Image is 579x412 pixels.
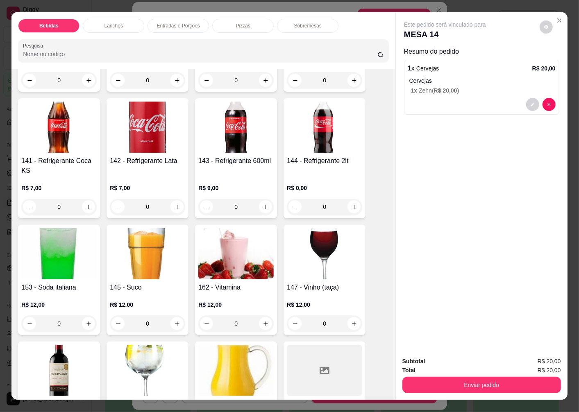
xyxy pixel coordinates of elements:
button: decrease-product-quantity [526,98,539,111]
h4: 153 - Soda italiana [21,283,97,292]
h4: 162 - Vitamina [198,283,274,292]
button: decrease-product-quantity [111,200,125,213]
img: product-image [287,102,362,153]
button: decrease-product-quantity [540,20,553,34]
p: Lanches [104,23,123,29]
img: product-image [198,228,274,279]
label: Pesquisa [23,42,46,49]
img: product-image [198,102,274,153]
p: Resumo do pedido [404,47,559,57]
p: Este pedido será vinculado para [404,20,486,29]
button: decrease-product-quantity [200,200,213,213]
button: increase-product-quantity [170,200,184,213]
p: R$ 20,00 [532,64,556,72]
img: product-image [21,102,97,153]
button: decrease-product-quantity [288,74,302,87]
h4: 144 - Refrigerante 2lt [287,156,362,166]
img: product-image [198,345,274,396]
img: product-image [110,345,185,396]
p: R$ 9,00 [198,184,274,192]
h4: 141 - Refrigerante Coca KS [21,156,97,176]
p: MESA 14 [404,29,486,40]
button: decrease-product-quantity [23,74,36,87]
p: Cervejas [409,77,556,85]
h4: 145 - Suco [110,283,185,292]
button: decrease-product-quantity [200,74,213,87]
span: 1 x [411,87,419,94]
p: R$ 12,00 [287,301,362,309]
p: R$ 12,00 [198,301,274,309]
button: Close [553,14,566,27]
button: Enviar pedido [402,377,561,393]
h4: 142 - Refrigerante Lata [110,156,185,166]
span: R$ 20,00 [538,366,561,375]
button: increase-product-quantity [82,200,95,213]
p: R$ 12,00 [21,301,97,309]
p: Sobremesas [294,23,322,29]
h4: 156 - Vinho (Garrafa) [21,399,97,409]
p: R$ 0,00 [287,184,362,192]
p: 1 x [408,63,439,73]
span: R$ 20,00 ) [434,87,459,94]
button: decrease-product-quantity [23,317,36,330]
p: R$ 7,00 [110,184,185,192]
img: product-image [110,228,185,279]
button: increase-product-quantity [82,317,95,330]
button: decrease-product-quantity [200,317,213,330]
button: increase-product-quantity [170,74,184,87]
button: decrease-product-quantity [288,317,302,330]
p: Entradas e Porções [157,23,200,29]
span: R$ 20,00 [538,357,561,366]
h4: 143 - Refrigerante 600ml [198,156,274,166]
button: increase-product-quantity [259,200,272,213]
h4: 166 - Jarra de suco [198,399,274,409]
button: increase-product-quantity [347,74,361,87]
button: increase-product-quantity [259,74,272,87]
input: Pesquisa [23,50,377,58]
p: Bebidas [39,23,59,29]
p: R$ 7,00 [21,184,97,192]
button: decrease-product-quantity [111,317,125,330]
strong: Subtotal [402,358,425,364]
img: product-image [110,102,185,153]
img: product-image [21,345,97,396]
button: increase-product-quantity [347,317,361,330]
h4: 147 - Vinho (taça) [287,283,362,292]
button: decrease-product-quantity [111,74,125,87]
img: product-image [287,228,362,279]
p: Pizzas [236,23,250,29]
strong: Total [402,367,416,374]
p: R$ 12,00 [110,301,185,309]
button: increase-product-quantity [259,317,272,330]
button: decrease-product-quantity [23,200,36,213]
button: increase-product-quantity [82,74,95,87]
button: decrease-product-quantity [543,98,556,111]
img: product-image [21,228,97,279]
p: Zehn ( [411,86,556,95]
span: Cervejas [416,65,439,72]
button: increase-product-quantity [170,317,184,330]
